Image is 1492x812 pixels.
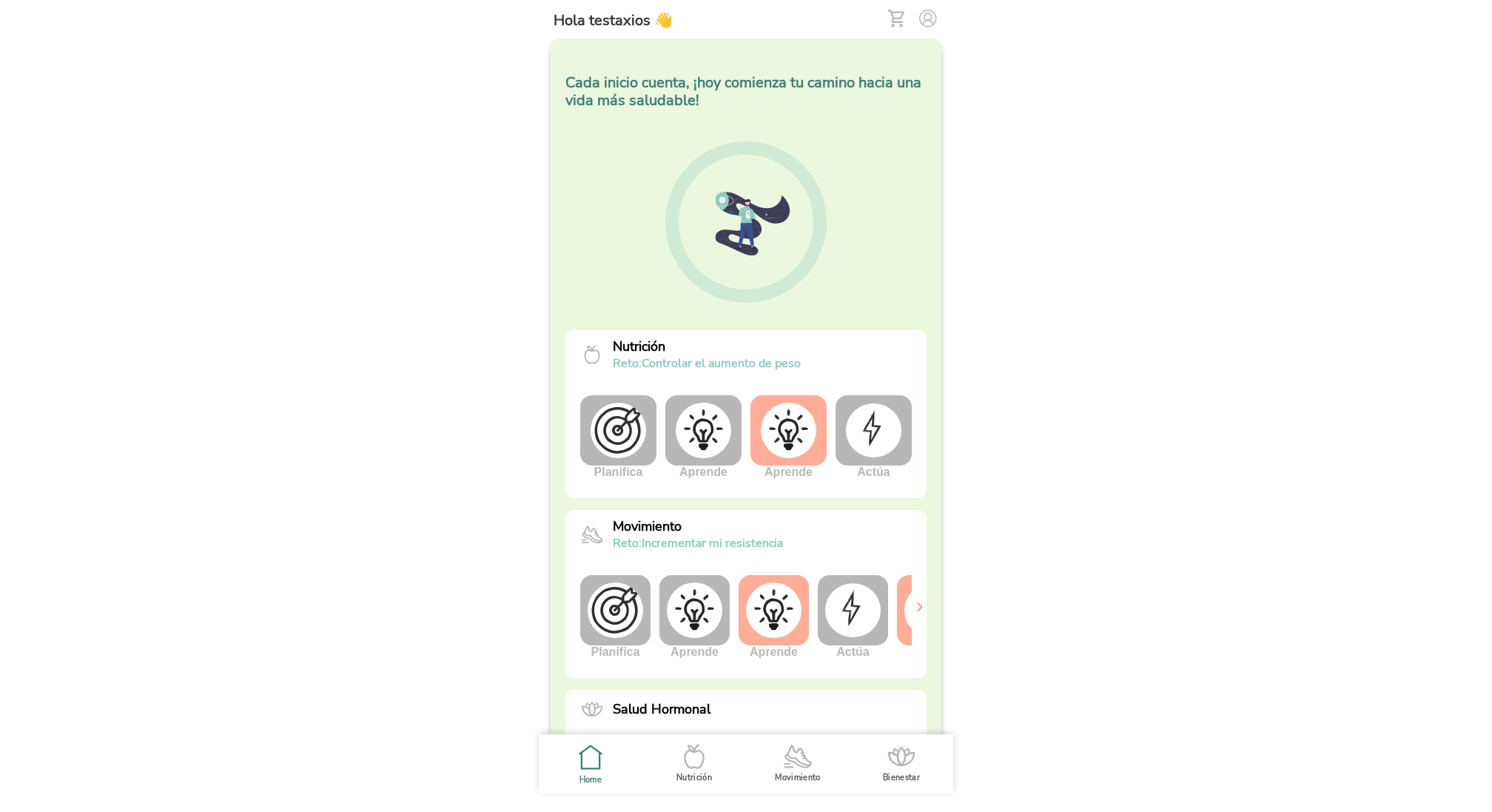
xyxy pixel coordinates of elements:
span: reto: [613,355,642,372]
div: Aprende [665,395,742,479]
h5: Hola testaxios 👋 [554,12,673,30]
div: Actúa [836,395,912,479]
p: Movimiento [613,517,783,535]
div: Actúa [897,575,967,659]
div: Aprende [659,575,730,659]
p: Incrementar mi resistencia [613,535,783,551]
ion-label: Movimiento [775,772,821,783]
ion-label: Nutrición [676,772,712,783]
div: Aprende [750,395,827,479]
p: Salud Hormonal [613,700,710,718]
span: reto: [613,535,642,551]
h5: Cada inicio cuenta, ¡hoy comienza tu camino hacia una vida más saludable! [565,74,927,110]
ion-label: Bienestar [883,772,920,783]
div: Planifica [580,575,651,659]
p: Nutrición [613,338,801,355]
div: Actúa [818,575,888,659]
div: Aprende [739,575,809,659]
div: Planifica [580,395,656,479]
ion-label: Home [579,774,602,785]
p: Controlar el aumento de peso [613,355,801,372]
